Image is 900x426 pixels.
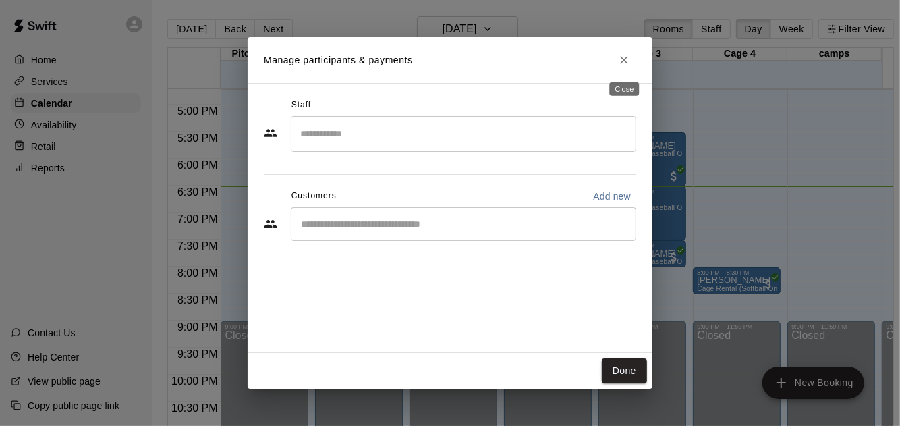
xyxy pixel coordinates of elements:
[291,95,311,116] span: Staff
[264,126,277,140] svg: Staff
[612,48,636,72] button: Close
[291,116,636,152] div: Search staff
[264,53,413,68] p: Manage participants & payments
[291,207,636,241] div: Start typing to search customers...
[593,190,631,203] p: Add new
[609,82,639,96] div: Close
[291,186,337,207] span: Customers
[602,358,647,383] button: Done
[588,186,636,207] button: Add new
[264,217,277,231] svg: Customers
